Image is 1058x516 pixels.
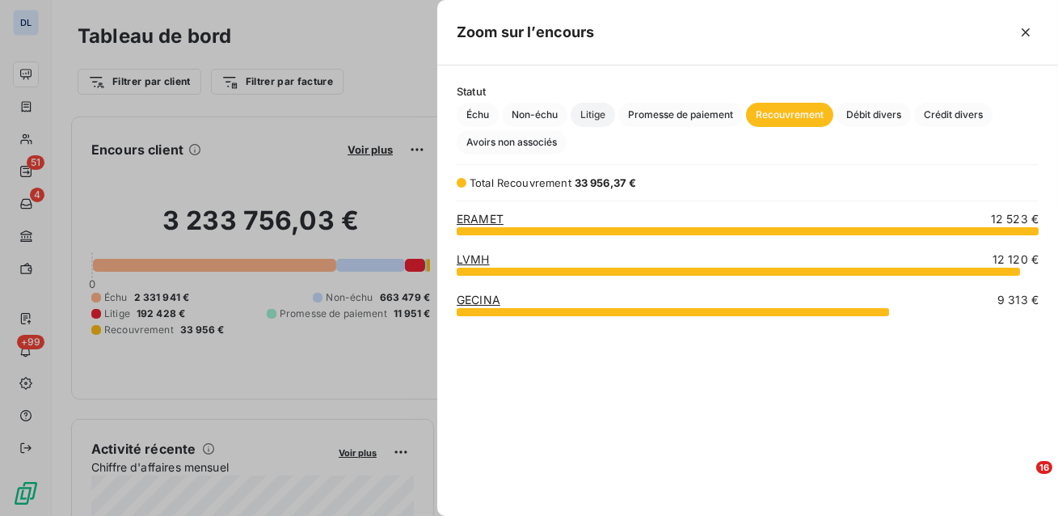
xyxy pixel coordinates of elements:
span: 9 313 € [997,292,1039,308]
span: 33 956,37 € [575,176,637,189]
button: Promesse de paiement [618,103,743,127]
div: grid [437,211,1058,497]
span: 12 523 € [991,211,1039,227]
a: LVMH [457,252,490,266]
button: Non-échu [502,103,567,127]
button: Avoirs non associés [457,130,567,154]
button: Recouvrement [746,103,833,127]
span: Total Recouvrement [470,176,571,189]
button: Litige [571,103,615,127]
iframe: Intercom live chat [1003,461,1042,500]
button: Débit divers [837,103,911,127]
h5: Zoom sur l’encours [457,21,595,44]
span: 16 [1036,461,1052,474]
span: Statut [457,85,1039,98]
button: Échu [457,103,499,127]
button: Crédit divers [914,103,993,127]
span: 12 120 € [993,252,1039,268]
a: ERAMET [457,212,504,226]
a: GECINA [457,293,500,307]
